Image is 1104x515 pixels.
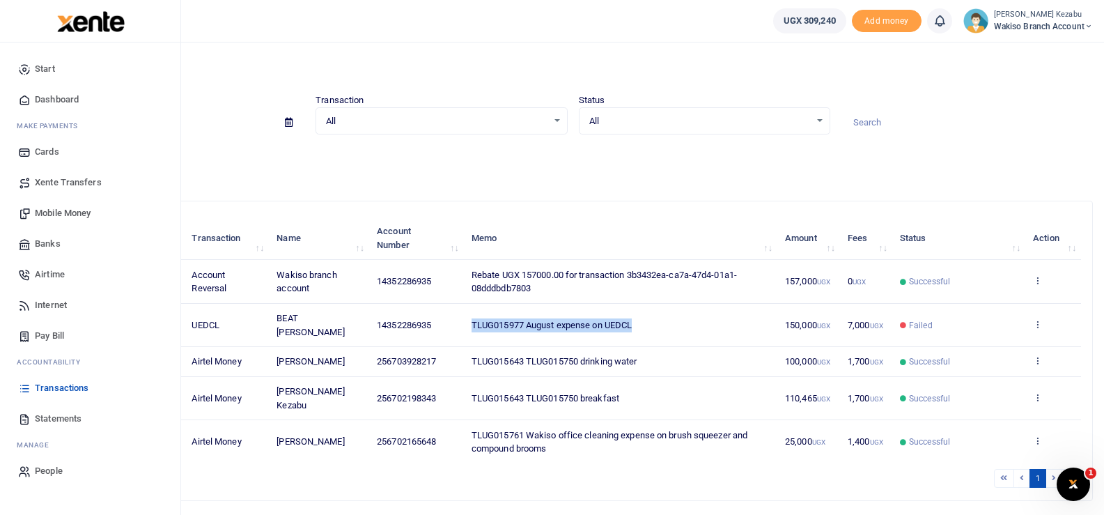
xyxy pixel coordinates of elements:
[35,412,81,426] span: Statements
[11,351,169,373] li: Ac
[35,381,88,395] span: Transactions
[848,393,883,403] span: 1,700
[817,395,830,403] small: UGX
[11,403,169,434] a: Statements
[817,278,830,286] small: UGX
[192,393,241,403] span: Airtel Money
[65,468,483,489] div: Showing 1 to 5 of 5 entries
[377,393,436,403] span: 256702198343
[56,15,125,26] a: logo-small logo-large logo-large
[848,320,883,330] span: 7,000
[1085,468,1096,479] span: 1
[277,270,336,294] span: Wakiso branch account
[35,206,91,220] span: Mobile Money
[53,151,1093,166] p: Download
[192,436,241,447] span: Airtel Money
[11,456,169,486] a: People
[53,60,1093,75] h4: Transactions
[870,322,883,330] small: UGX
[369,217,464,260] th: Account Number: activate to sort column ascending
[785,356,830,367] span: 100,000
[1025,217,1081,260] th: Action: activate to sort column ascending
[11,115,169,137] li: M
[784,14,836,28] span: UGX 309,240
[472,393,619,403] span: TLUG015643 TLUG015750 breakfast
[11,54,169,84] a: Start
[1057,468,1090,501] iframe: Intercom live chat
[35,176,102,190] span: Xente Transfers
[377,356,436,367] span: 256703928217
[184,217,269,260] th: Transaction: activate to sort column ascending
[35,268,65,282] span: Airtime
[35,145,59,159] span: Cards
[909,436,950,448] span: Successful
[853,278,866,286] small: UGX
[35,329,64,343] span: Pay Bill
[24,121,78,131] span: ake Payments
[841,111,1093,134] input: Search
[316,93,364,107] label: Transaction
[11,229,169,259] a: Banks
[812,438,825,446] small: UGX
[269,217,369,260] th: Name: activate to sort column ascending
[11,167,169,198] a: Xente Transfers
[472,430,747,454] span: TLUG015761 Wakiso office cleaning expense on brush squeezer and compound brooms
[377,276,431,286] span: 14352286935
[870,438,883,446] small: UGX
[785,436,825,447] span: 25,000
[870,395,883,403] small: UGX
[840,217,892,260] th: Fees: activate to sort column ascending
[11,137,169,167] a: Cards
[848,436,883,447] span: 1,400
[277,356,344,367] span: [PERSON_NAME]
[277,313,344,337] span: BEAT [PERSON_NAME]
[848,276,866,286] span: 0
[852,10,922,33] span: Add money
[909,355,950,368] span: Successful
[817,322,830,330] small: UGX
[892,217,1025,260] th: Status: activate to sort column ascending
[785,393,830,403] span: 110,465
[994,9,1093,21] small: [PERSON_NAME] Kezabu
[870,358,883,366] small: UGX
[817,358,830,366] small: UGX
[11,373,169,403] a: Transactions
[11,84,169,115] a: Dashboard
[11,434,169,456] li: M
[1029,469,1046,488] a: 1
[909,392,950,405] span: Successful
[472,320,632,330] span: TLUG015977 August expense on UEDCL
[35,62,55,76] span: Start
[27,357,80,367] span: countability
[57,11,125,32] img: logo-large
[11,321,169,351] a: Pay Bill
[11,290,169,321] a: Internet
[994,20,1093,33] span: Wakiso branch account
[377,436,436,447] span: 256702165648
[35,298,67,312] span: Internet
[464,217,777,260] th: Memo: activate to sort column ascending
[848,356,883,367] span: 1,700
[192,270,226,294] span: Account Reversal
[963,8,988,33] img: profile-user
[277,386,344,410] span: [PERSON_NAME] Kezabu
[768,8,852,33] li: Wallet ballance
[192,356,241,367] span: Airtel Money
[472,270,737,294] span: Rebate UGX 157000.00 for transaction 3b3432ea-ca7a-47d4-01a1-08dddbdb7803
[777,217,840,260] th: Amount: activate to sort column ascending
[963,8,1093,33] a: profile-user [PERSON_NAME] Kezabu Wakiso branch account
[852,15,922,25] a: Add money
[579,93,605,107] label: Status
[24,440,49,450] span: anage
[472,356,637,367] span: TLUG015643 TLUG015750 drinking water
[35,93,79,107] span: Dashboard
[589,114,810,128] span: All
[785,320,830,330] span: 150,000
[326,114,547,128] span: All
[35,237,61,251] span: Banks
[377,320,431,330] span: 14352286935
[192,320,219,330] span: UEDCL
[785,276,830,286] span: 157,000
[909,275,950,288] span: Successful
[11,259,169,290] a: Airtime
